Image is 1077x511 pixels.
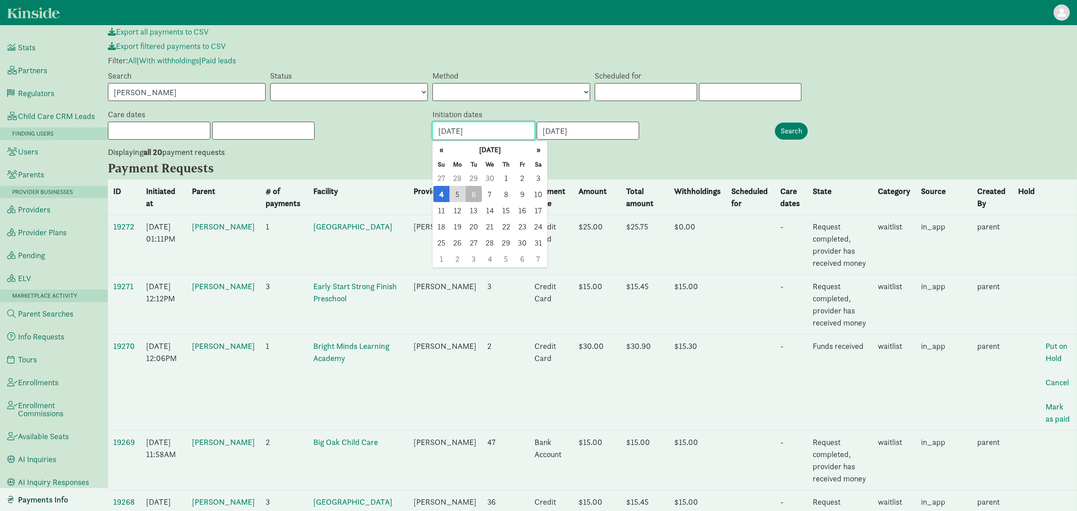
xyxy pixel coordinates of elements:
span: Payments Info [18,496,68,504]
td: $15.45 [621,275,669,335]
span: 17 [530,202,547,218]
th: Withholdings [669,180,726,215]
th: Total amount [621,180,669,215]
span: Available Seats [18,432,69,441]
span: 2 [449,251,466,267]
td: [DATE] 01:11PM [141,215,187,275]
span: Th [498,159,514,170]
label: Search [108,70,131,81]
a: [PERSON_NAME] [192,437,255,447]
span: ELV [18,274,31,282]
a: Early Start Strong Finish Preschool [313,281,397,304]
th: ID [108,180,141,215]
p: Filter: | | [108,55,1077,66]
th: Initiated at [141,180,187,215]
td: - [775,215,807,275]
span: Enrollment Commissions [18,401,101,418]
a: Big Oak Child Care [313,437,378,447]
a: Put on Hold [1046,341,1068,363]
span: 27 [466,234,482,251]
td: in_app [916,335,972,431]
span: 14 [482,202,498,218]
span: 5 [498,251,514,267]
iframe: Chat Widget [1032,468,1077,511]
span: 13 [466,202,482,218]
span: Provider Plans [18,229,67,237]
td: $15.00 [573,431,621,490]
td: waitlist [872,431,916,490]
td: $15.00 [573,275,621,335]
span: Provider Businesses [12,188,73,196]
span: 29 [498,234,514,251]
a: Paid leads [201,55,236,66]
a: Bright Minds Learning Academy [313,341,389,363]
td: 47 [482,431,530,490]
th: Source [916,180,972,215]
th: Care dates [775,180,807,215]
span: 6 [514,251,530,267]
td: Request completed, provider has received money [807,275,872,335]
span: 23 [514,218,530,234]
th: Category [872,180,916,215]
span: Providers [18,206,50,214]
span: 3 [466,251,482,267]
a: [PERSON_NAME] [192,497,255,507]
a: 19271 [113,281,134,291]
span: Enrollments [18,379,58,387]
span: Tours [18,356,37,364]
span: AI Inquiry Responses [18,478,89,486]
span: 7 [482,186,498,202]
td: in_app [916,215,972,275]
a: [PERSON_NAME] [192,281,255,291]
td: Bank Account [529,431,573,490]
span: 12 [449,202,466,218]
td: - [775,275,807,335]
th: Hold [1013,180,1040,215]
td: parent [972,431,1013,490]
button: » [530,142,547,158]
span: 4 [482,251,498,267]
span: 15 [498,202,514,218]
a: All [128,55,137,66]
label: Status [270,70,292,81]
span: Sa [530,159,547,170]
td: $15.00 [669,275,726,335]
td: [PERSON_NAME] [408,431,482,490]
span: 30 [482,170,498,186]
span: 30 [514,234,530,251]
span: 22 [498,218,514,234]
span: 10 [530,186,547,202]
span: 8 [498,186,514,202]
span: Info Requests [18,333,64,341]
td: Credit Card [529,215,573,275]
span: Pending [18,251,45,260]
td: Request completed, provider has received money [807,215,872,275]
td: 3 [260,275,308,335]
td: [DATE] 11:58AM [141,431,187,490]
span: 21 [482,218,498,234]
span: 6 [466,186,482,202]
a: [GEOGRAPHIC_DATA] [313,497,392,507]
td: $30.00 [573,335,621,431]
td: $15.00 [669,431,726,490]
span: 27 [433,170,449,186]
td: - [775,335,807,431]
a: 19268 [113,497,135,507]
span: 5 [449,186,466,202]
a: Cancel [1046,377,1069,388]
th: State [807,180,872,215]
th: # of payments [260,180,308,215]
td: waitlist [872,335,916,431]
a: Mark as paid [1046,401,1070,424]
a: [GEOGRAPHIC_DATA] [313,221,392,232]
span: Parents [18,171,44,179]
td: 2 [260,431,308,490]
th: Amount [573,180,621,215]
td: parent [972,215,1013,275]
span: Parent Searches [18,310,73,318]
td: waitlist [872,275,916,335]
a: Export filtered payments to CSV [108,41,226,51]
label: Initiation dates [432,109,482,120]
